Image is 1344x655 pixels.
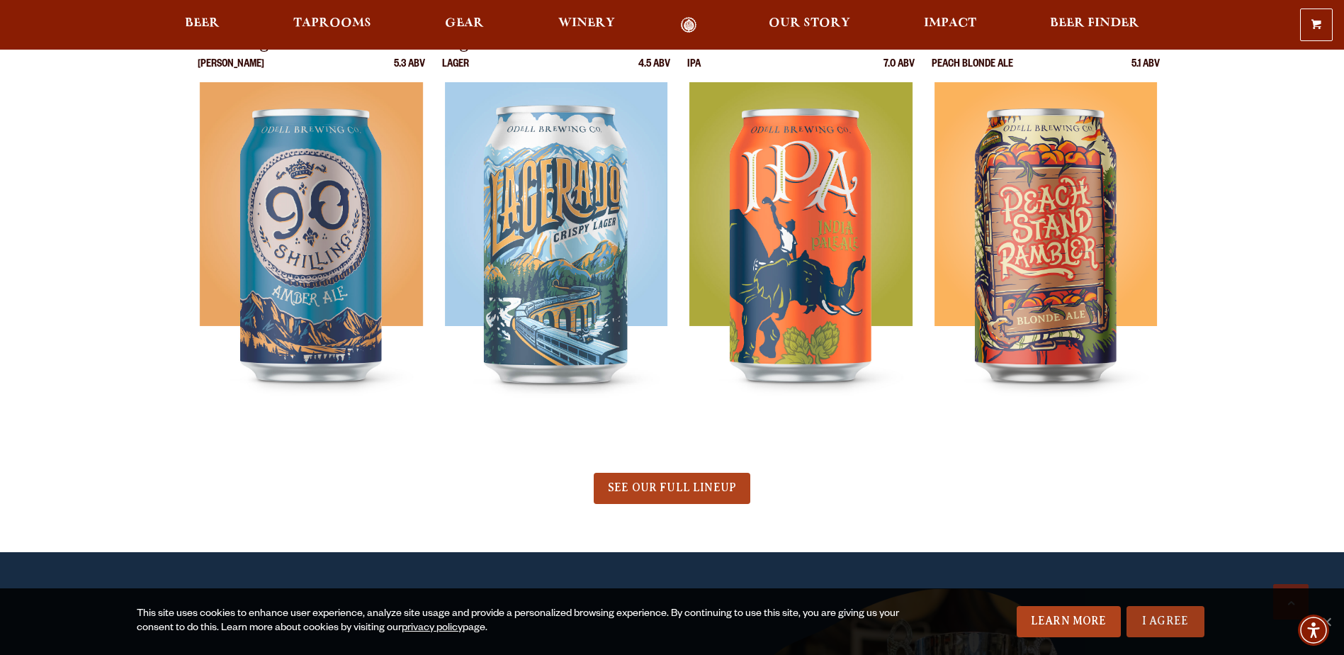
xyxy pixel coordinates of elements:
span: Gear [445,18,484,29]
a: Winery [549,17,624,33]
p: IPA [687,60,701,82]
p: 5.1 ABV [1131,60,1160,82]
p: [PERSON_NAME] [198,60,264,82]
a: Learn More [1017,606,1121,637]
span: Beer Finder [1050,18,1139,29]
a: SEE OUR FULL LINEUP [594,473,750,504]
a: Lagerado Lager 4.5 ABV Lagerado Lagerado [442,34,670,437]
a: Odell Home [662,17,716,33]
img: 90 Shilling Ale [200,82,422,437]
span: Beer [185,18,220,29]
p: Lager [442,60,469,82]
a: I Agree [1126,606,1204,637]
span: Winery [558,18,615,29]
span: Taprooms [293,18,371,29]
p: 5.3 ABV [394,60,425,82]
div: Accessibility Menu [1298,615,1329,646]
a: 90 Shilling Ale [PERSON_NAME] 5.3 ABV 90 Shilling Ale 90 Shilling Ale [198,34,426,437]
p: 7.0 ABV [883,60,915,82]
p: 4.5 ABV [638,60,670,82]
a: Scroll to top [1273,584,1309,620]
span: Our Story [769,18,850,29]
div: This site uses cookies to enhance user experience, analyze site usage and provide a personalized ... [137,608,900,636]
a: privacy policy [402,623,463,634]
p: Peach Blonde Ale [932,60,1013,82]
a: IPA IPA 7.0 ABV IPA IPA [687,34,915,437]
a: Beer [176,17,229,33]
a: Gear [436,17,493,33]
a: Taprooms [284,17,380,33]
img: Peach Stand Rambler [934,82,1157,437]
a: Our Story [759,17,859,33]
a: Impact [915,17,986,33]
img: Lagerado [445,82,667,437]
span: SEE OUR FULL LINEUP [608,481,736,494]
a: Peach Stand Rambler Peach Blonde Ale 5.1 ABV Peach Stand Rambler Peach Stand Rambler [932,34,1160,437]
span: Impact [924,18,976,29]
a: Beer Finder [1041,17,1148,33]
img: IPA [689,82,912,437]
